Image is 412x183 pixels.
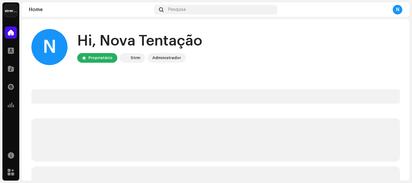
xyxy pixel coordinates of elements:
[393,5,402,14] div: N
[31,29,68,65] div: N
[29,7,152,12] div: Home
[121,54,128,62] img: 408b884b-546b-4518-8448-1008f9c76b02
[88,54,113,62] div: Proprietário
[5,5,17,17] img: 408b884b-546b-4518-8448-1008f9c76b02
[168,7,186,12] span: Pesquisa
[152,54,181,62] div: Administrador
[77,31,202,51] div: Hi, Nova Tentação
[131,54,140,62] div: Strm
